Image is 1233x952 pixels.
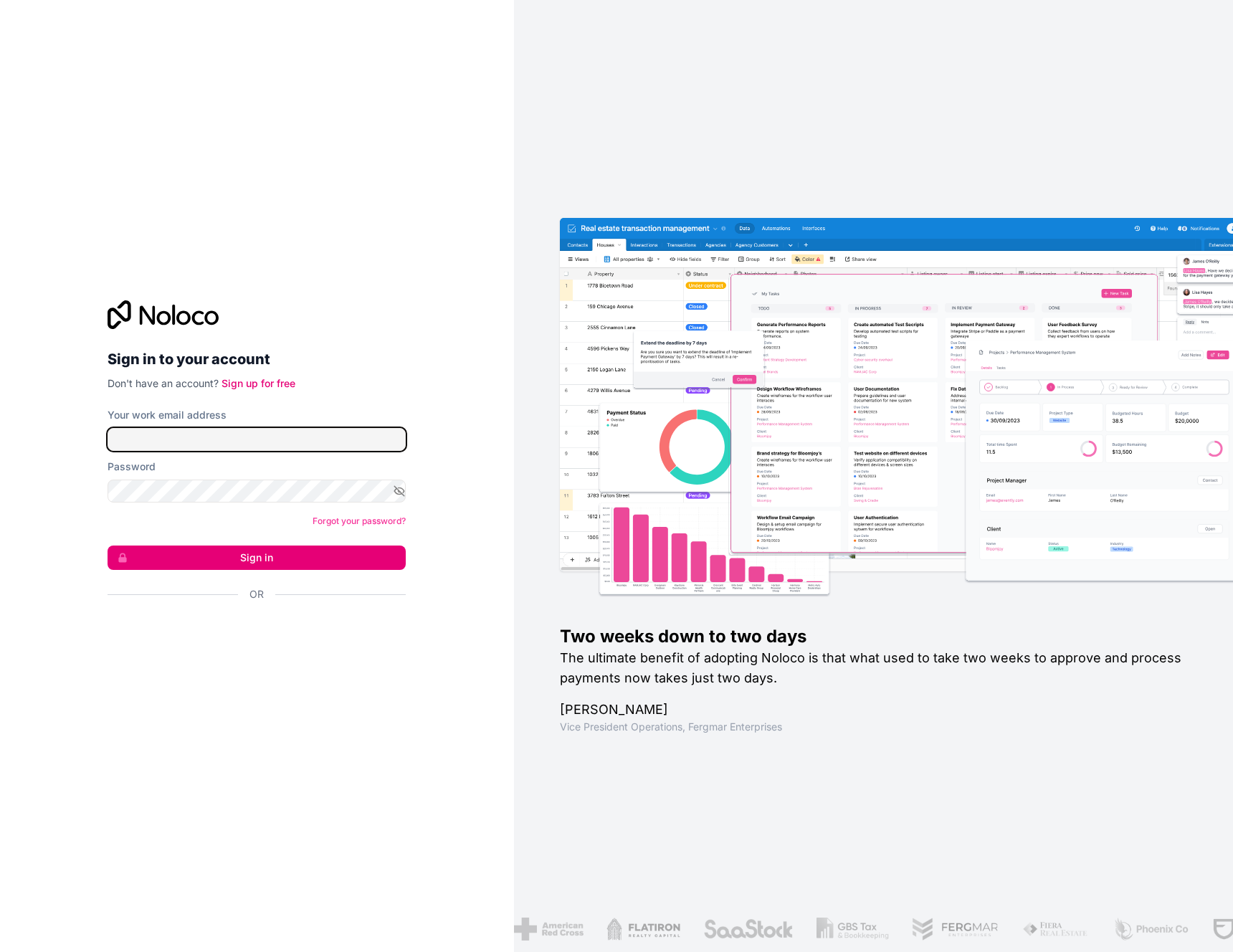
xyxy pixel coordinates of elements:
span: Don't have an account? [108,377,219,389]
input: Email address [108,428,406,451]
h1: [PERSON_NAME] [560,700,1187,720]
img: /assets/phoenix-BREaitsQ.png [1110,918,1188,941]
img: /assets/flatiron-C8eUkumj.png [604,918,679,941]
img: /assets/saastock-C6Zbiodz.png [701,918,791,941]
a: Sign up for free [222,377,295,389]
input: Password [108,480,406,503]
img: /assets/american-red-cross-BAupjrZR.png [511,918,581,941]
h1: Two weeks down to two days [560,625,1187,648]
h1: Vice President Operations , Fergmar Enterprises [560,720,1187,734]
a: Forgot your password? [313,515,406,526]
iframe: Schaltfläche „Über Google anmelden“ [100,617,401,649]
label: Your work email address [108,408,227,422]
img: /assets/fergmar-CudnrXN5.png [910,918,997,941]
h2: The ultimate benefit of adopting Noloco is that what used to take two weeks to approve and proces... [560,648,1187,688]
label: Password [108,460,156,474]
h2: Sign in to your account [108,346,406,372]
button: Sign in [108,546,406,570]
span: Or [249,587,264,601]
img: /assets/fiera-fwj2N5v4.png [1020,918,1087,941]
img: /assets/gbstax-C-GtDUiK.png [814,918,887,941]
